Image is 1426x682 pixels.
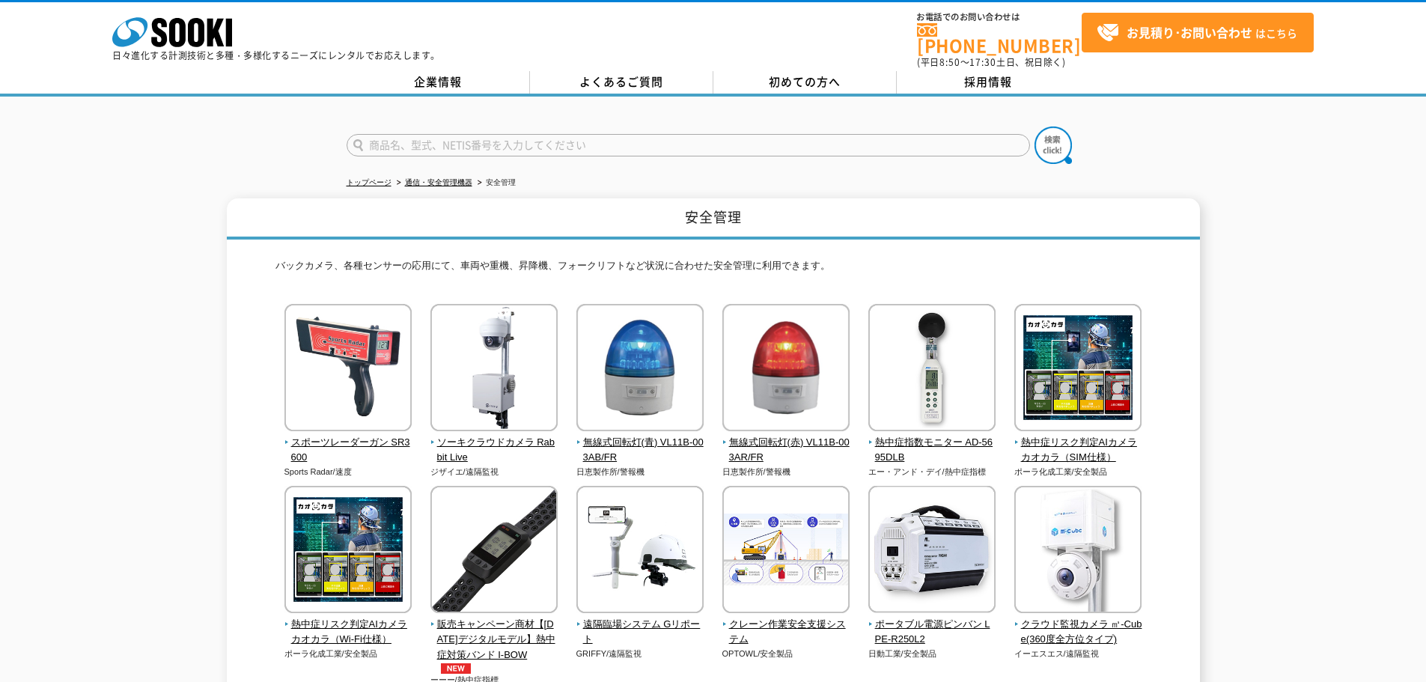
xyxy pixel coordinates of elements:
[284,617,412,648] span: 熱中症リスク判定AIカメラ カオカラ（Wi-Fi仕様）
[347,178,391,186] a: トップページ
[530,71,713,94] a: よくあるご質問
[475,175,516,191] li: 安全管理
[868,617,996,648] span: ポータブル電源ピンバン LPE-R250L2
[1097,22,1297,44] span: はこちら
[1014,486,1142,617] img: クラウド監視カメラ ㎥-Cube(360度全方位タイプ)
[405,178,472,186] a: 通信・安全管理機器
[437,663,475,674] img: NEW
[939,55,960,69] span: 8:50
[722,486,850,617] img: クレーン作業安全支援システム
[430,421,558,466] a: ソーキクラウドカメラ Rabbit Live
[284,435,412,466] span: スポーツレーダーガン SR3600
[722,421,850,466] a: 無線式回転灯(赤) VL11B-003AR/FR
[868,435,996,466] span: 熱中症指数モニター AD-5695DLB
[722,466,850,478] p: 日恵製作所/警報機
[576,486,704,617] img: 遠隔臨場システム Gリポート
[969,55,996,69] span: 17:30
[576,617,704,648] span: 遠隔臨場システム Gリポート
[868,304,996,435] img: 熱中症指数モニター AD-5695DLB
[576,603,704,648] a: 遠隔臨場システム Gリポート
[227,198,1200,240] h1: 安全管理
[713,71,897,94] a: 初めての方へ
[722,435,850,466] span: 無線式回転灯(赤) VL11B-003AR/FR
[868,466,996,478] p: エー・アンド・デイ/熱中症指標
[1014,304,1142,435] img: 熱中症リスク判定AIカメラ カオカラ（SIM仕様）
[275,258,1151,281] p: バックカメラ、各種センサーの応用にて、車両や重機、昇降機、フォークリフトなど状況に合わせた安全管理に利用できます。
[1014,466,1142,478] p: ポーラ化成工業/安全製品
[917,23,1082,54] a: [PHONE_NUMBER]
[284,603,412,648] a: 熱中症リスク判定AIカメラ カオカラ（Wi-Fi仕様）
[347,134,1030,156] input: 商品名、型式、NETIS番号を入力してください
[347,71,530,94] a: 企業情報
[284,648,412,660] p: ポーラ化成工業/安全製品
[284,466,412,478] p: Sports Radar/速度
[430,617,558,674] span: 販売キャンペーン商材【[DATE]デジタルモデル】熱中症対策バンド I-BOW
[1082,13,1314,52] a: お見積り･お問い合わせはこちら
[1014,435,1142,466] span: 熱中症リスク判定AIカメラ カオカラ（SIM仕様）
[576,466,704,478] p: 日恵製作所/警報機
[430,486,558,617] img: 販売キャンペーン商材【2025年デジタルモデル】熱中症対策バンド I-BOW
[1014,603,1142,648] a: クラウド監視カメラ ㎥-Cube(360度全方位タイプ)
[868,486,996,617] img: ポータブル電源ピンバン LPE-R250L2
[576,648,704,660] p: GRIFFY/遠隔監視
[1014,617,1142,648] span: クラウド監視カメラ ㎥-Cube(360度全方位タイプ)
[722,648,850,660] p: OPTOWL/安全製品
[1127,23,1252,41] strong: お見積り･お問い合わせ
[576,421,704,466] a: 無線式回転灯(青) VL11B-003AB/FR
[430,603,558,674] a: 販売キャンペーン商材【[DATE]デジタルモデル】熱中症対策バンド I-BOWNEW
[1035,127,1072,164] img: btn_search.png
[284,421,412,466] a: スポーツレーダーガン SR3600
[430,435,558,466] span: ソーキクラウドカメラ Rabbit Live
[284,304,412,435] img: スポーツレーダーガン SR3600
[576,435,704,466] span: 無線式回転灯(青) VL11B-003AB/FR
[430,304,558,435] img: ソーキクラウドカメラ Rabbit Live
[868,421,996,466] a: 熱中症指数モニター AD-5695DLB
[576,304,704,435] img: 無線式回転灯(青) VL11B-003AB/FR
[1014,421,1142,466] a: 熱中症リスク判定AIカメラ カオカラ（SIM仕様）
[722,304,850,435] img: 無線式回転灯(赤) VL11B-003AR/FR
[722,617,850,648] span: クレーン作業安全支援システム
[769,73,841,90] span: 初めての方へ
[284,486,412,617] img: 熱中症リスク判定AIカメラ カオカラ（Wi-Fi仕様）
[917,13,1082,22] span: お電話でのお問い合わせは
[112,51,440,60] p: 日々進化する計測技術と多種・多様化するニーズにレンタルでお応えします。
[868,648,996,660] p: 日動工業/安全製品
[722,603,850,648] a: クレーン作業安全支援システム
[430,466,558,478] p: ジザイエ/遠隔監視
[868,603,996,648] a: ポータブル電源ピンバン LPE-R250L2
[897,71,1080,94] a: 採用情報
[917,55,1065,69] span: (平日 ～ 土日、祝日除く)
[1014,648,1142,660] p: イーエスエス/遠隔監視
